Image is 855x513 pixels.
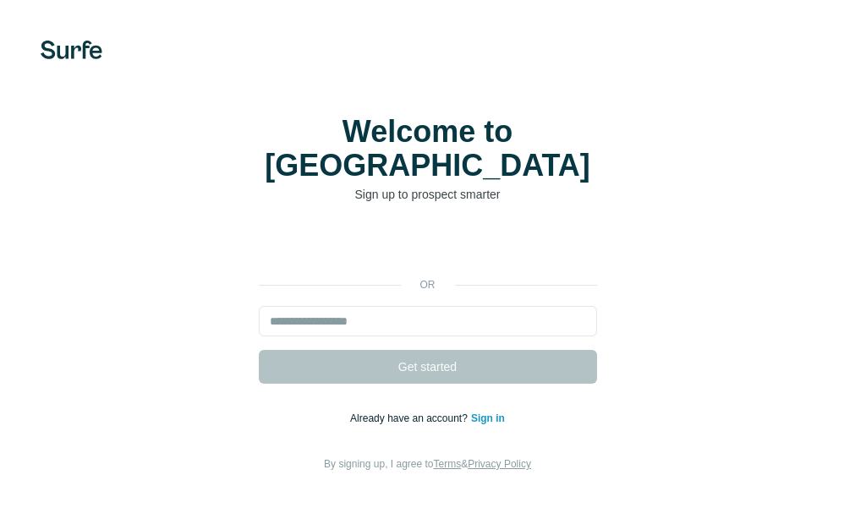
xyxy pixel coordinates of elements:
[41,41,102,59] img: Surfe's logo
[259,115,597,183] h1: Welcome to [GEOGRAPHIC_DATA]
[324,458,531,470] span: By signing up, I agree to &
[350,412,471,424] span: Already have an account?
[250,228,606,265] iframe: Botón Iniciar sesión con Google
[471,412,505,424] a: Sign in
[468,458,531,470] a: Privacy Policy
[401,277,455,292] p: or
[259,186,597,203] p: Sign up to prospect smarter
[434,458,462,470] a: Terms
